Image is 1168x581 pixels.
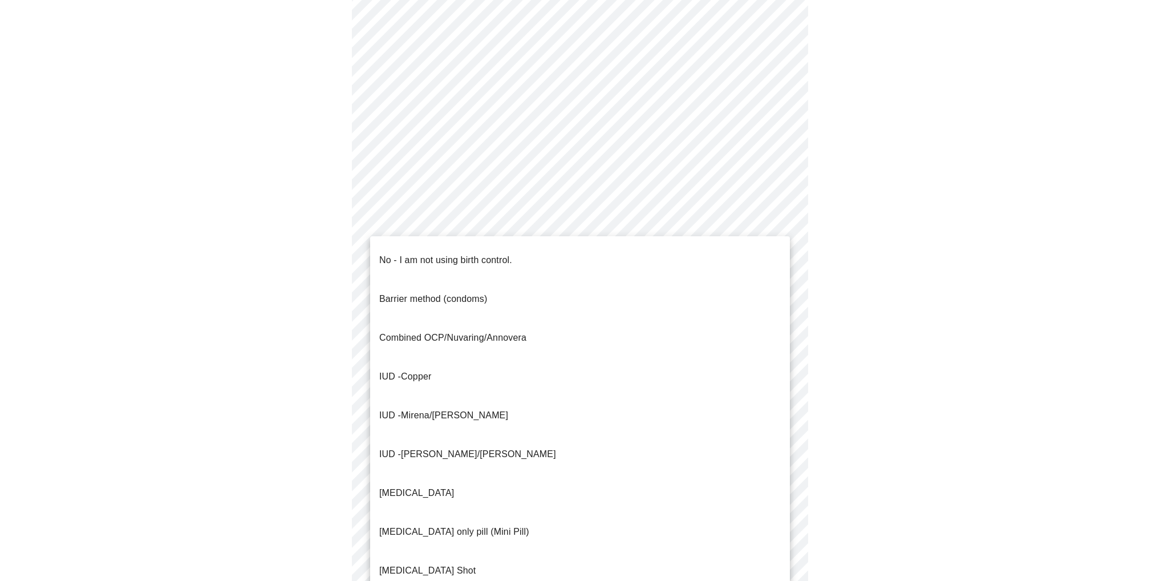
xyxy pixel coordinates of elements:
[401,410,508,420] span: Mirena/[PERSON_NAME]
[379,409,508,422] p: IUD -
[379,372,401,381] span: IUD -
[379,447,556,461] p: [PERSON_NAME]/[PERSON_NAME]
[379,253,512,267] p: No - I am not using birth control.
[379,564,476,578] p: [MEDICAL_DATA] Shot
[379,292,487,306] p: Barrier method (condoms)
[379,331,526,345] p: Combined OCP/Nuvaring/Annovera
[379,486,454,500] p: [MEDICAL_DATA]
[379,525,529,539] p: [MEDICAL_DATA] only pill (Mini Pill)
[379,449,401,459] span: IUD -
[379,370,431,384] p: Copper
